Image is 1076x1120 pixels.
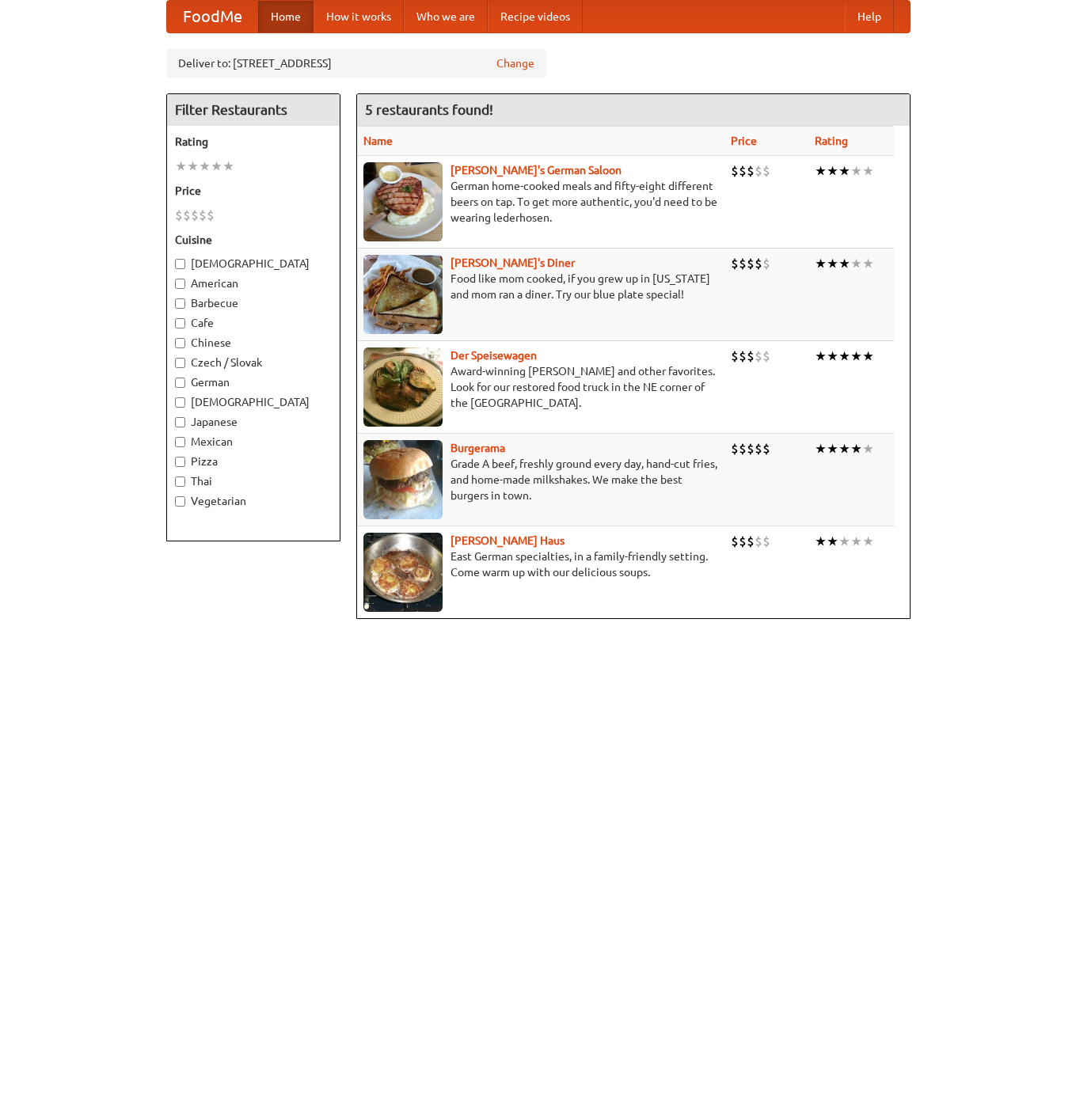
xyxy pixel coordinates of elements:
[762,347,770,365] li: $
[175,158,187,175] li: ★
[496,55,534,71] a: Change
[211,158,222,175] li: ★
[762,440,770,457] li: $
[731,440,739,457] li: $
[739,347,747,365] li: $
[207,207,215,224] li: $
[739,440,747,457] li: $
[175,295,332,311] label: Barbecue
[175,318,185,328] input: Cafe
[815,255,827,272] li: ★
[175,417,185,427] input: Japanese
[175,134,332,150] h5: Rating
[815,162,827,180] li: ★
[363,549,718,580] p: East German specialties, in a family-friendly setting. Come warm up with our delicious soups.
[815,440,827,457] li: ★
[838,162,850,180] li: ★
[762,255,770,272] li: $
[850,533,862,550] li: ★
[762,162,770,180] li: $
[827,162,838,180] li: ★
[451,256,575,269] a: [PERSON_NAME]'s Diner
[222,158,234,175] li: ★
[747,162,755,180] li: $
[175,493,332,509] label: Vegetarian
[175,358,185,368] input: Czech / Slovak
[731,135,757,147] a: Price
[363,255,443,334] img: sallys.jpg
[363,271,718,302] p: Food like mom cooked, if you grew up in [US_STATE] and mom ran a diner. Try our blue plate special!
[827,440,838,457] li: ★
[175,457,185,467] input: Pizza
[314,1,404,32] a: How it works
[175,476,185,487] input: Thai
[850,162,862,180] li: ★
[747,440,755,457] li: $
[838,440,850,457] li: ★
[827,533,838,550] li: ★
[731,533,739,550] li: $
[167,94,340,126] h4: Filter Restaurants
[815,533,827,550] li: ★
[747,255,755,272] li: $
[363,456,718,503] p: Grade A beef, freshly ground every day, hand-cut fries, and home-made milkshakes. We make the bes...
[175,207,183,224] li: $
[451,534,565,547] a: [PERSON_NAME] Haus
[199,207,207,224] li: $
[755,255,762,272] li: $
[175,355,332,370] label: Czech / Slovak
[838,533,850,550] li: ★
[258,1,314,32] a: Home
[850,255,862,272] li: ★
[187,158,199,175] li: ★
[755,440,762,457] li: $
[363,363,718,411] p: Award-winning [PERSON_NAME] and other favorites. Look for our restored food truck in the NE corne...
[175,473,332,489] label: Thai
[862,347,874,365] li: ★
[451,442,505,454] b: Burgerama
[827,347,838,365] li: ★
[862,533,874,550] li: ★
[838,255,850,272] li: ★
[166,49,546,78] div: Deliver to: [STREET_ADDRESS]
[167,1,258,32] a: FoodMe
[363,162,443,241] img: esthers.jpg
[175,183,332,199] h5: Price
[739,255,747,272] li: $
[850,440,862,457] li: ★
[175,434,332,450] label: Mexican
[755,533,762,550] li: $
[175,275,332,291] label: American
[747,533,755,550] li: $
[199,158,211,175] li: ★
[175,378,185,388] input: German
[739,533,747,550] li: $
[175,394,332,410] label: [DEMOGRAPHIC_DATA]
[363,347,443,427] img: speisewagen.jpg
[838,347,850,365] li: ★
[175,374,332,390] label: German
[862,162,874,180] li: ★
[739,162,747,180] li: $
[363,178,718,226] p: German home-cooked meals and fifty-eight different beers on tap. To get more authentic, you'd nee...
[731,347,739,365] li: $
[404,1,488,32] a: Who we are
[850,347,862,365] li: ★
[451,164,622,177] b: [PERSON_NAME]'s German Saloon
[762,533,770,550] li: $
[175,338,185,348] input: Chinese
[175,496,185,507] input: Vegetarian
[191,207,199,224] li: $
[731,255,739,272] li: $
[175,335,332,351] label: Chinese
[815,135,848,147] a: Rating
[747,347,755,365] li: $
[451,349,537,362] a: Der Speisewagen
[175,232,332,248] h5: Cuisine
[183,207,191,224] li: $
[815,347,827,365] li: ★
[175,454,332,469] label: Pizza
[175,414,332,430] label: Japanese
